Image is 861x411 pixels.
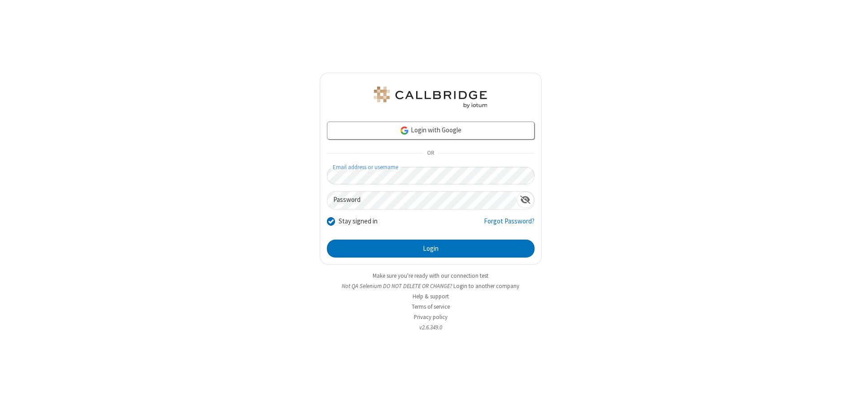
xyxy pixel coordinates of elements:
span: OR [423,147,438,160]
img: QA Selenium DO NOT DELETE OR CHANGE [372,87,489,108]
a: Make sure you're ready with our connection test [373,272,488,280]
label: Stay signed in [339,216,378,227]
img: google-icon.png [400,126,409,136]
a: Help & support [413,293,449,300]
input: Email address or username [327,167,535,184]
a: Login with Google [327,122,535,140]
li: v2.6.349.0 [320,323,542,332]
input: Password [327,192,517,209]
li: Not QA Selenium DO NOT DELETE OR CHANGE? [320,282,542,290]
a: Terms of service [412,303,450,310]
div: Show password [517,192,534,208]
button: Login to another company [453,282,519,290]
a: Forgot Password? [484,216,535,233]
button: Login [327,240,535,258]
a: Privacy policy [414,313,448,321]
